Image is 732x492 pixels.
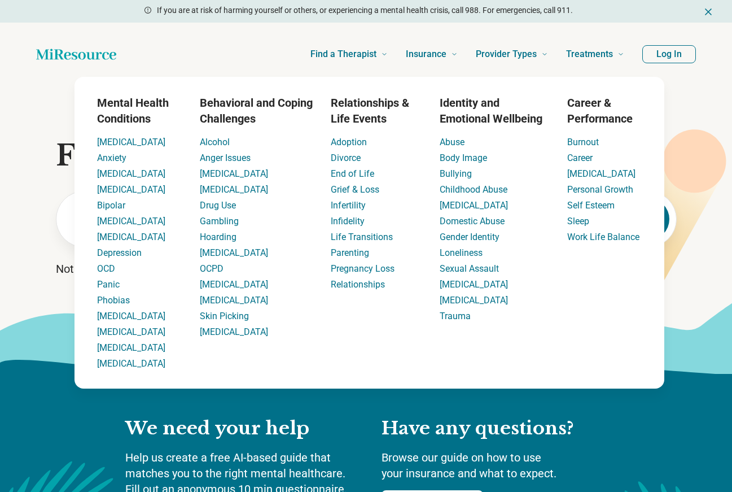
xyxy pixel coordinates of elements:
[97,247,142,258] a: Depression
[97,216,165,227] a: [MEDICAL_DATA]
[310,46,376,62] span: Find a Therapist
[331,153,361,163] a: Divorce
[97,200,125,211] a: Bipolar
[382,450,607,481] p: Browse our guide on how to use your insurance and what to expect.
[200,184,268,195] a: [MEDICAL_DATA]
[440,95,549,127] h3: Identity and Emotional Wellbeing
[567,200,615,211] a: Self Esteem
[331,168,374,179] a: End of Life
[567,232,639,242] a: Work Life Balance
[567,95,642,127] h3: Career & Performance
[476,32,548,77] a: Provider Types
[406,46,446,62] span: Insurance
[200,263,223,274] a: OCPD
[567,168,635,179] a: [MEDICAL_DATA]
[440,295,508,306] a: [MEDICAL_DATA]
[331,232,393,242] a: Life Transitions
[567,153,593,163] a: Career
[200,295,268,306] a: [MEDICAL_DATA]
[331,279,385,290] a: Relationships
[97,279,120,290] a: Panic
[566,32,624,77] a: Treatments
[200,279,268,290] a: [MEDICAL_DATA]
[125,417,359,441] h2: We need your help
[157,5,573,16] p: If you are at risk of harming yourself or others, or experiencing a mental health crisis, call 98...
[97,358,165,369] a: [MEDICAL_DATA]
[331,216,365,227] a: Infidelity
[331,137,367,147] a: Adoption
[200,326,268,337] a: [MEDICAL_DATA]
[440,168,472,179] a: Bullying
[440,279,508,290] a: [MEDICAL_DATA]
[566,46,613,62] span: Treatments
[703,5,714,18] button: Dismiss
[97,342,165,353] a: [MEDICAL_DATA]
[331,200,366,211] a: Infertility
[567,184,633,195] a: Personal Growth
[200,153,251,163] a: Anger Issues
[200,216,239,227] a: Gambling
[567,216,589,227] a: Sleep
[440,216,505,227] a: Domestic Abuse
[97,95,182,127] h3: Mental Health Conditions
[440,232,499,242] a: Gender Identity
[97,137,165,147] a: [MEDICAL_DATA]
[440,263,499,274] a: Sexual Assault
[331,184,379,195] a: Grief & Loss
[97,153,126,163] a: Anxiety
[331,263,395,274] a: Pregnancy Loss
[97,263,115,274] a: OCD
[7,77,732,389] div: Find a Therapist
[331,95,422,127] h3: Relationships & Life Events
[200,137,230,147] a: Alcohol
[642,45,696,63] button: Log In
[440,311,471,321] a: Trauma
[476,46,537,62] span: Provider Types
[97,326,165,337] a: [MEDICAL_DATA]
[97,232,165,242] a: [MEDICAL_DATA]
[440,247,483,258] a: Loneliness
[97,184,165,195] a: [MEDICAL_DATA]
[200,247,268,258] a: [MEDICAL_DATA]
[440,137,464,147] a: Abuse
[97,311,165,321] a: [MEDICAL_DATA]
[440,184,507,195] a: Childhood Abuse
[200,168,268,179] a: [MEDICAL_DATA]
[200,311,249,321] a: Skin Picking
[200,232,236,242] a: Hoarding
[331,247,369,258] a: Parenting
[406,32,458,77] a: Insurance
[440,200,508,211] a: [MEDICAL_DATA]
[97,295,130,306] a: Phobias
[97,168,165,179] a: [MEDICAL_DATA]
[200,95,313,127] h3: Behavioral and Coping Challenges
[567,137,599,147] a: Burnout
[200,200,236,211] a: Drug Use
[382,417,607,441] h2: Have any questions?
[310,32,388,77] a: Find a Therapist
[440,153,487,163] a: Body Image
[36,43,116,66] a: Home page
